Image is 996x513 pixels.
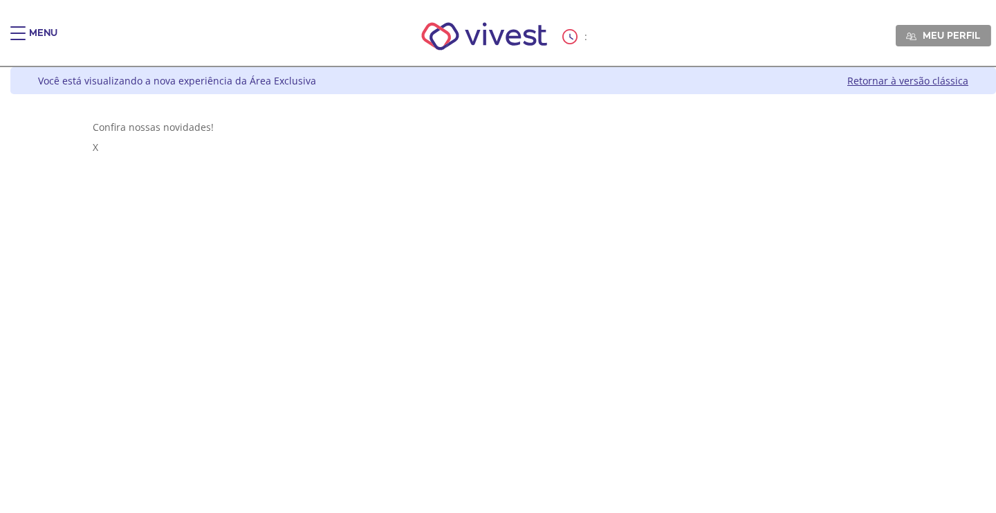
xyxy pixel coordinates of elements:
span: Meu perfil [923,29,980,42]
span: X [93,141,98,154]
div: Você está visualizando a nova experiência da Área Exclusiva [38,74,316,87]
div: : [562,29,590,44]
a: Meu perfil [896,25,991,46]
img: Vivest [406,7,563,66]
div: Confira nossas novidades! [93,120,914,134]
a: Retornar à versão clássica [847,74,968,87]
img: Meu perfil [906,31,916,42]
div: Menu [29,26,57,54]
